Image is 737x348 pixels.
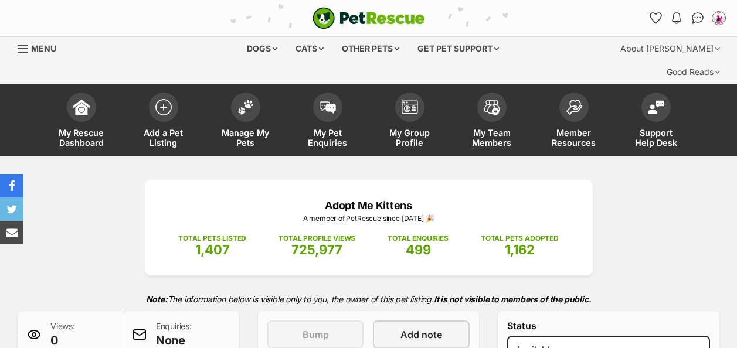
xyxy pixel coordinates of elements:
[31,43,56,53] span: Menu
[630,128,682,148] span: Support Help Desk
[566,100,582,115] img: member-resources-icon-8e73f808a243e03378d46382f2149f9095a855e16c252ad45f914b54edf8863c.svg
[287,87,369,156] a: My Pet Enquiries
[688,9,707,28] a: Conversations
[146,294,168,304] strong: Note:
[692,12,704,24] img: chat-41dd97257d64d25036548639549fe6c8038ab92f7586957e7f3b1b290dea8141.svg
[484,100,500,115] img: team-members-icon-5396bd8760b3fe7c0b43da4ab00e1e3bb1a5d9ba89233759b79545d2d3fc5d0d.svg
[709,9,728,28] button: My account
[434,294,592,304] strong: It is not visible to members of the public.
[301,128,354,148] span: My Pet Enquiries
[334,37,407,60] div: Other pets
[466,128,518,148] span: My Team Members
[313,7,425,29] a: PetRescue
[287,37,332,60] div: Cats
[409,37,507,60] div: Get pet support
[388,233,448,244] p: TOTAL ENQUIRIES
[123,87,205,156] a: Add a Pet Listing
[155,99,172,115] img: add-pet-listing-icon-0afa8454b4691262ce3f59096e99ab1cd57d4a30225e0717b998d2c9b9846f56.svg
[40,87,123,156] a: My Rescue Dashboard
[219,128,272,148] span: Manage My Pets
[451,87,533,156] a: My Team Members
[648,100,664,114] img: help-desk-icon-fdf02630f3aa405de69fd3d07c3f3aa587a6932b1a1747fa1d2bba05be0121f9.svg
[195,242,230,257] span: 1,407
[239,37,286,60] div: Dogs
[162,197,575,213] p: Adopt Me Kittens
[237,100,254,115] img: manage-my-pets-icon-02211641906a0b7f246fdf0571729dbe1e7629f14944591b6c1af311fb30b64b.svg
[55,128,108,148] span: My Rescue Dashboard
[402,100,418,114] img: group-profile-icon-3fa3cf56718a62981997c0bc7e787c4b2cf8bcc04b72c1350f741eb67cf2f40e.svg
[18,37,64,58] a: Menu
[205,87,287,156] a: Manage My Pets
[320,101,336,114] img: pet-enquiries-icon-7e3ad2cf08bfb03b45e93fb7055b45f3efa6380592205ae92323e6603595dc1f.svg
[279,233,355,244] p: TOTAL PROFILE VIEWS
[548,128,600,148] span: Member Resources
[646,9,665,28] a: Favourites
[406,242,431,257] span: 499
[73,99,90,115] img: dashboard-icon-eb2f2d2d3e046f16d808141f083e7271f6b2e854fb5c12c21221c1fb7104beca.svg
[400,327,442,342] span: Add note
[137,128,190,148] span: Add a Pet Listing
[658,60,728,84] div: Good Reads
[369,87,451,156] a: My Group Profile
[672,12,681,24] img: notifications-46538b983faf8c2785f20acdc204bb7945ddae34d4c08c2a6579f10ce5e182be.svg
[667,9,686,28] button: Notifications
[612,37,728,60] div: About [PERSON_NAME]
[162,213,575,224] p: A member of PetRescue since [DATE] 🎉
[533,87,615,156] a: Member Resources
[507,320,710,331] label: Status
[18,287,719,311] p: The information below is visible only to you, the owner of this pet listing.
[291,242,342,257] span: 725,977
[713,12,725,24] img: Tara Barnwell profile pic
[615,87,697,156] a: Support Help Desk
[481,233,559,244] p: TOTAL PETS ADOPTED
[303,327,329,342] span: Bump
[313,7,425,29] img: logo-cat-932fe2b9b8326f06289b0f2fb663e598f794de774fb13d1741a6617ecf9a85b4.svg
[646,9,728,28] ul: Account quick links
[505,242,535,257] span: 1,162
[383,128,436,148] span: My Group Profile
[178,233,246,244] p: TOTAL PETS LISTED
